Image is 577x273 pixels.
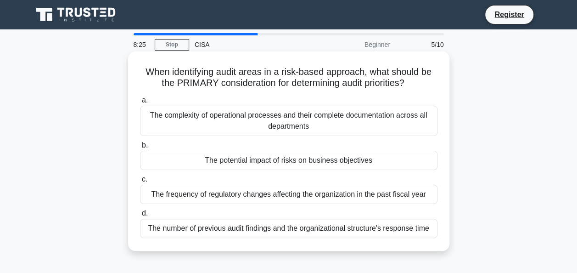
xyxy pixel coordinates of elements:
span: c. [142,175,147,183]
div: 8:25 [128,35,155,54]
span: b. [142,141,148,149]
div: CISA [189,35,315,54]
div: The potential impact of risks on business objectives [140,151,437,170]
h5: When identifying audit areas in a risk-based approach, what should be the PRIMARY consideration f... [139,66,438,89]
div: 5/10 [396,35,449,54]
div: The complexity of operational processes and their complete documentation across all departments [140,106,437,136]
a: Stop [155,39,189,51]
a: Register [489,9,529,20]
div: The number of previous audit findings and the organizational structure's response time [140,219,437,238]
span: a. [142,96,148,104]
span: d. [142,209,148,217]
div: The frequency of regulatory changes affecting the organization in the past fiscal year [140,185,437,204]
div: Beginner [315,35,396,54]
